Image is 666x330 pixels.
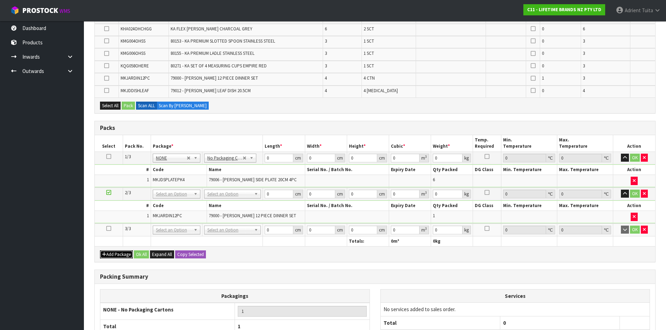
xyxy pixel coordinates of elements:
[546,226,555,234] div: ℃
[121,50,145,56] span: KMG006OHSS
[377,190,387,198] div: cm
[642,7,653,14] span: Tuita
[542,26,544,32] span: 0
[121,75,150,81] span: MKJARDIN12PC
[473,201,501,211] th: DG Class
[207,226,251,234] span: Select an Option
[527,7,601,13] strong: C11 - LIFETIME BRANDS NZ PTY LTD
[347,236,389,246] th: Totals:
[557,201,613,211] th: Max. Temperature
[381,316,500,329] th: Total
[22,6,58,15] span: ProStock
[583,50,585,56] span: 3
[293,190,303,198] div: cm
[630,226,640,234] button: OK
[157,102,209,110] label: Scan By [PERSON_NAME]
[501,165,557,175] th: Min. Temperature
[156,154,187,162] span: NONE
[389,165,431,175] th: Expiry Date
[134,250,149,259] button: Ok All
[147,213,149,219] span: 1
[389,135,431,152] th: Cubic
[305,135,347,152] th: Width
[602,190,611,198] div: ℃
[171,63,267,69] span: 80271 - KA SET OF 4 MEASURING CUPS EMPIRE RED
[121,63,149,69] span: KQG058OHERE
[602,226,611,234] div: ℃
[431,201,473,211] th: Qty Packed
[293,154,303,162] div: cm
[542,75,544,81] span: 1
[364,38,374,44] span: 1 SCT
[156,190,191,198] span: Select an Option
[583,75,585,81] span: 3
[364,26,374,32] span: 2 SCT
[151,201,207,211] th: Code
[557,165,613,175] th: Max. Temperature
[613,165,655,175] th: Action
[583,88,585,94] span: 4
[122,102,135,110] button: Pack
[293,226,303,234] div: cm
[420,154,429,162] div: m
[121,88,149,94] span: MKJDDISHLEAF
[431,165,473,175] th: Qty Packed
[546,154,555,162] div: ℃
[425,154,427,159] sup: 3
[335,154,345,162] div: cm
[100,273,650,280] h3: Packing Summary
[542,88,544,94] span: 0
[175,250,206,259] button: Copy Selected
[305,201,389,211] th: Serial No. / Batch No.
[335,190,345,198] div: cm
[325,26,327,32] span: 6
[420,190,429,198] div: m
[431,135,473,152] th: Weight
[150,250,174,259] button: Expand All
[325,63,327,69] span: 3
[209,177,297,183] span: 79006 - [PERSON_NAME] SIDE PLATE 20CM 4PC
[546,190,555,198] div: ℃
[147,177,149,183] span: 1
[347,135,389,152] th: Height
[501,201,557,211] th: Min. Temperature
[542,38,544,44] span: 0
[125,226,131,232] span: 3/3
[503,320,506,326] span: 0
[325,88,327,94] span: 4
[625,7,641,14] span: Adrient
[171,88,251,94] span: 79012 - [PERSON_NAME] LEAF DISH 20.5CM
[630,154,640,162] button: OK
[10,6,19,15] img: cube-alt.png
[557,135,613,152] th: Max. Temperature
[463,154,471,162] div: kg
[325,75,327,81] span: 4
[583,63,585,69] span: 3
[207,165,305,175] th: Name
[377,226,387,234] div: cm
[613,201,655,211] th: Action
[473,135,501,152] th: Temp. Required
[389,201,431,211] th: Expiry Date
[151,135,263,152] th: Package
[523,4,605,15] a: C11 - LIFETIME BRANDS NZ PTY LTD
[100,125,650,131] h3: Packs
[153,213,182,219] span: MKJARDIN12PC
[103,306,173,313] strong: NONE - No Packaging Cartons
[207,201,305,211] th: Name
[501,135,557,152] th: Min. Temperature
[420,226,429,234] div: m
[364,50,374,56] span: 1 SCT
[123,135,151,152] th: Pack No.
[59,8,70,14] small: WMS
[381,289,650,303] th: Services
[95,135,123,152] th: Select
[95,201,151,211] th: #
[431,236,473,246] th: kg
[125,154,131,160] span: 1/3
[171,26,252,32] span: KA FLEX [PERSON_NAME] CHARCOAL GREY
[238,323,241,330] span: 1
[583,26,585,32] span: 6
[433,177,435,183] span: 6
[381,303,650,316] td: No services added to sales order.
